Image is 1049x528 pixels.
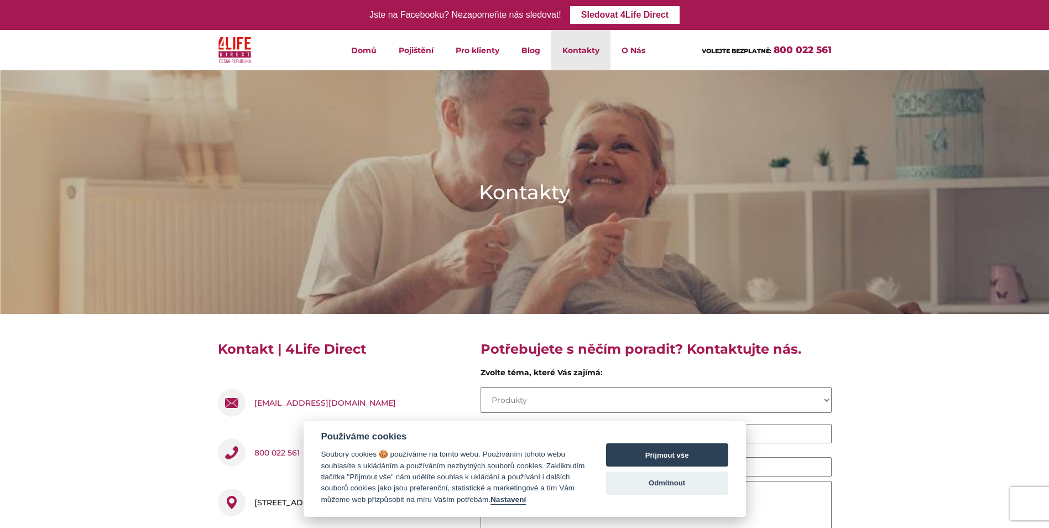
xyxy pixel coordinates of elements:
[218,340,464,367] h4: Kontakt | 4Life Direct
[254,489,333,516] div: [STREET_ADDRESS]
[551,30,610,70] a: Kontakty
[606,472,728,495] button: Odmítnout
[218,34,252,66] img: 4Life Direct Česká republika logo
[702,47,771,55] span: VOLEJTE BEZPLATNĚ:
[774,44,832,55] a: 800 022 561
[254,439,300,467] a: 800 022 561
[606,443,728,467] button: Přijmout vše
[340,30,388,70] a: Domů
[479,178,570,206] h1: Kontakty
[254,389,396,417] a: [EMAIL_ADDRESS][DOMAIN_NAME]
[667,424,832,443] input: Email
[481,340,832,367] h4: Potřebujete s něčím poradit? Kontaktujte nás.
[369,7,561,23] div: Jste na Facebooku? Nezapomeňte nás sledovat!
[510,30,551,70] a: Blog
[321,431,585,442] div: Používáme cookies
[321,449,585,505] div: Soubory cookies 🍪 používáme na tomto webu. Používáním tohoto webu souhlasíte s ukládáním a použív...
[490,495,526,505] button: Nastavení
[481,367,832,383] div: Zvolte téma, které Vás zajímá:
[570,6,680,24] a: Sledovat 4Life Direct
